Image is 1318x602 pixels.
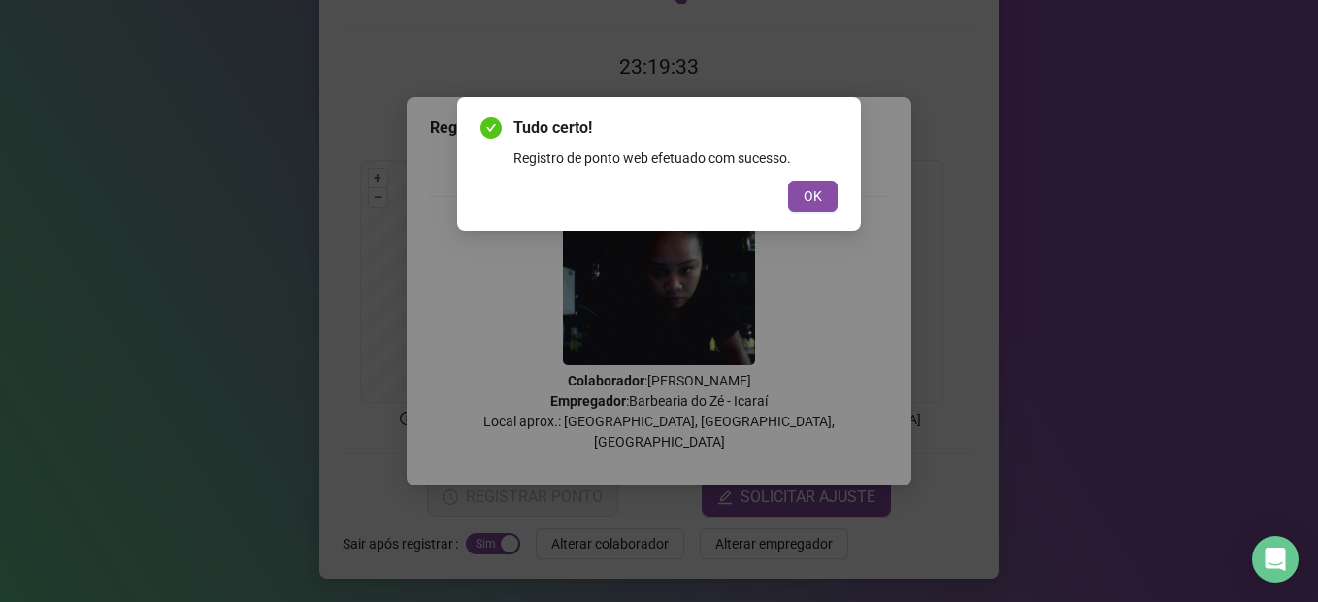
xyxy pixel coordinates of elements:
span: check-circle [480,117,502,139]
span: Tudo certo! [513,117,838,140]
div: Registro de ponto web efetuado com sucesso. [513,148,838,169]
button: OK [788,181,838,212]
span: OK [804,185,822,207]
div: Open Intercom Messenger [1252,536,1299,583]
